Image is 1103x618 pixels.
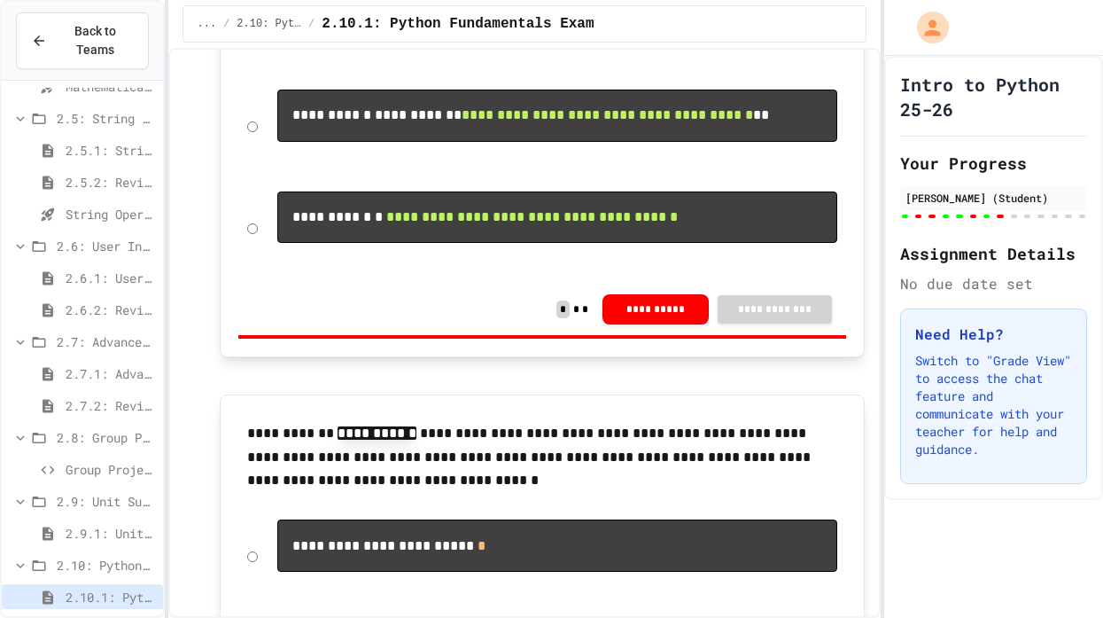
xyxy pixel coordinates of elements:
[57,492,156,511] span: 2.9: Unit Summary
[57,428,156,447] span: 2.8: Group Project - Mad Libs
[223,17,229,31] span: /
[900,72,1087,121] h1: Intro to Python 25-26
[915,324,1072,345] h3: Need Help?
[915,352,1072,458] p: Switch to "Grade View" to access the chat feature and communicate with your teacher for help and ...
[898,7,953,48] div: My Account
[66,269,156,287] span: 2.6.1: User Input
[66,141,156,160] span: 2.5.1: String Operators
[322,13,594,35] span: 2.10.1: Python Fundamentals Exam
[57,332,156,351] span: 2.7: Advanced Math
[57,237,156,255] span: 2.6: User Input
[237,17,301,31] span: 2.10: Python Fundamentals Exam
[900,151,1087,176] h2: Your Progress
[57,109,156,128] span: 2.5: String Operators
[66,396,156,415] span: 2.7.2: Review - Advanced Math
[58,22,134,59] span: Back to Teams
[66,205,156,223] span: String Operators - Quiz
[900,273,1087,294] div: No due date set
[900,241,1087,266] h2: Assignment Details
[57,556,156,575] span: 2.10: Python Fundamentals Exam
[66,301,156,319] span: 2.6.2: Review - User Input
[66,173,156,192] span: 2.5.2: Review - String Operators
[66,588,156,606] span: 2.10.1: Python Fundamentals Exam
[66,460,156,479] span: Group Project - Mad Libs
[66,364,156,383] span: 2.7.1: Advanced Math
[66,524,156,543] span: 2.9.1: Unit Summary
[198,17,217,31] span: ...
[905,190,1082,206] div: [PERSON_NAME] (Student)
[308,17,315,31] span: /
